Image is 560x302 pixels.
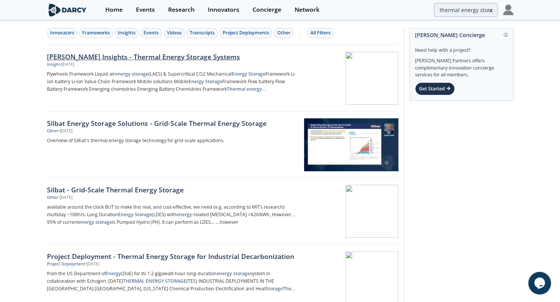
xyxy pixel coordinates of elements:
strong: storage [233,270,250,277]
div: Silbat - Grid-Scale Thermal Energy Storage [47,185,298,195]
div: Project Deployments [223,29,269,36]
div: • [DATE] [58,195,72,201]
strong: storage [95,219,112,225]
div: Transcripts [190,29,215,36]
strong: Storage [135,211,152,218]
div: [PERSON_NAME] Partners offers complimentary innovation concierge services for all members. [415,54,508,79]
div: Project Deployment - Thermal Energy Storage for Industrial Decarbonization [47,251,298,261]
button: Frameworks [79,28,113,38]
p: Flywheels Framework Liquid air (LAES) & Supercritical CO2 Mechanical Framework Li-ion battery Li-... [47,70,298,93]
a: [PERSON_NAME] Insights - Thermal Energy Storage Systems Insight •[DATE] Flywheels Framework Liqui... [47,45,398,112]
div: [PERSON_NAME] Insights - Thermal Energy Storage Systems [47,52,298,62]
div: Insight [47,62,60,68]
button: Events [140,28,162,38]
iframe: chat widget [528,272,552,294]
div: All Filters [310,29,331,36]
button: Other [274,28,293,38]
div: Insights [118,29,136,36]
strong: energy [79,219,94,225]
div: Frameworks [82,29,110,36]
strong: Energy [118,211,134,218]
div: Innovators [50,29,74,36]
div: Network [295,7,320,13]
strong: STORAGE [165,278,186,284]
div: Need help with a project? [415,42,508,54]
a: Silbat - Grid-Scale Thermal Energy Storage Other •[DATE] available around the clock BUT to make t... [47,178,398,245]
strong: THERMAL [123,278,145,284]
strong: Energy [106,270,121,277]
input: Advanced Search [434,3,498,17]
strong: energy [246,86,266,92]
strong: storage [132,71,148,77]
p: Overview of Silbat's thermal energy storage technology for grid-scale applications. [47,137,298,144]
strong: Storage [248,71,265,77]
button: Innovators [47,28,77,38]
button: Videos [164,28,185,38]
strong: energy [115,71,131,77]
strong: energy [176,211,192,218]
div: Research [168,7,195,13]
strong: ENERGY [146,278,164,284]
div: Project Deployment [47,261,85,267]
strong: energy [217,270,232,277]
button: Transcripts [187,28,218,38]
button: Project Deployments [220,28,272,38]
img: information.svg [504,33,508,37]
img: logo-wide.svg [47,3,88,17]
div: Get Started [415,82,455,95]
div: [PERSON_NAME] Concierge [415,28,508,42]
div: Other [47,128,58,134]
p: available around the clock BUT to make this real, and cost-effective, we need (e.g. according to ... [47,203,298,226]
strong: Storage [266,285,283,292]
img: Profile [503,5,513,15]
strong: Thermal [227,86,245,92]
p: from the US Department of (DoE) for its 1.2 gigawatt-hour long-duration system in collaboration w... [47,270,298,293]
div: • [DATE] [58,128,72,134]
div: Other [277,29,290,36]
strong: Energy [189,78,204,85]
div: • [DATE] [60,62,74,68]
div: Events [136,7,155,13]
a: Silbat Energy Storage Solutions - Grid-Scale Thermal Energy Storage Other •[DATE] Overview of Sil... [47,112,398,178]
div: Home [105,7,123,13]
div: Innovators [208,7,239,13]
div: Silbat Energy Storage Solutions - Grid-Scale Thermal Energy Storage [47,118,298,128]
div: Events [144,29,159,36]
div: Concierge [253,7,281,13]
button: Insights [115,28,139,38]
div: • [DATE] [85,261,99,267]
div: Videos [167,29,182,36]
strong: Storage [205,78,222,85]
div: Other [47,195,58,201]
strong: Energy [232,71,247,77]
button: All Filters [307,28,334,38]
